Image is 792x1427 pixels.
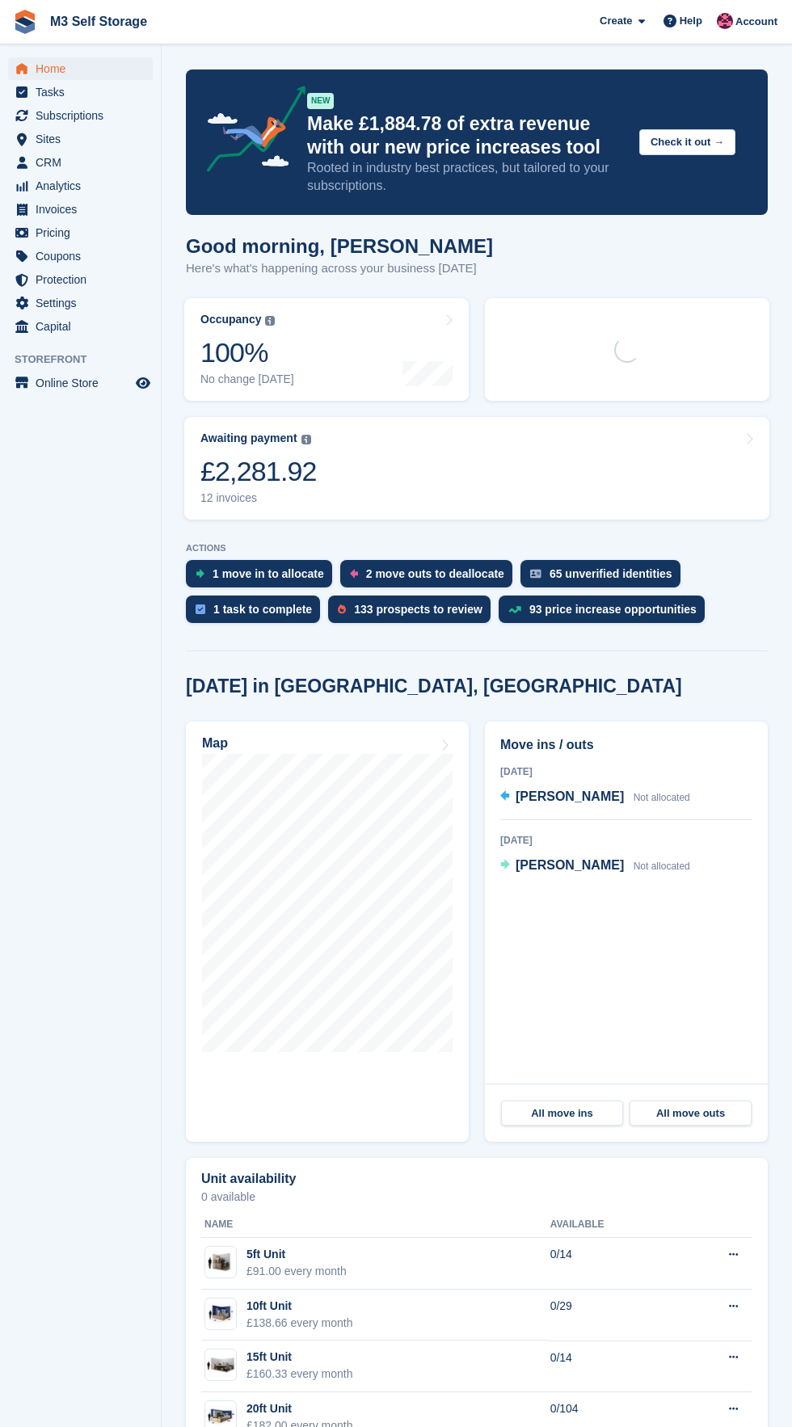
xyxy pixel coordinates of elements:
a: Occupancy 100% No change [DATE] [184,298,469,401]
div: Awaiting payment [200,431,297,445]
span: Capital [36,315,133,338]
button: Check it out → [639,129,735,156]
p: Make £1,884.78 of extra revenue with our new price increases tool [307,112,626,159]
h2: Unit availability [201,1172,296,1186]
span: Invoices [36,198,133,221]
img: move_outs_to_deallocate_icon-f764333ba52eb49d3ac5e1228854f67142a1ed5810a6f6cc68b1a99e826820c5.svg [350,569,358,579]
span: Pricing [36,221,133,244]
span: Not allocated [634,861,690,872]
span: Tasks [36,81,133,103]
div: 5ft Unit [246,1246,347,1263]
a: menu [8,81,153,103]
div: 100% [200,336,294,369]
span: [PERSON_NAME] [516,858,624,872]
a: menu [8,57,153,80]
h1: Good morning, [PERSON_NAME] [186,235,493,257]
h2: [DATE] in [GEOGRAPHIC_DATA], [GEOGRAPHIC_DATA] [186,676,682,697]
span: Account [735,14,777,30]
img: price-adjustments-announcement-icon-8257ccfd72463d97f412b2fc003d46551f7dbcb40ab6d574587a9cd5c0d94... [193,86,306,178]
h2: Map [202,736,228,751]
img: icon-info-grey-7440780725fd019a000dd9b08b2336e03edf1995a4989e88bcd33f0948082b44.svg [301,435,311,444]
a: menu [8,175,153,197]
p: Rooted in industry best practices, but tailored to your subscriptions. [307,159,626,195]
div: 1 task to complete [213,603,312,616]
p: Here's what's happening across your business [DATE] [186,259,493,278]
p: 0 available [201,1191,752,1202]
span: Help [680,13,702,29]
a: menu [8,292,153,314]
img: 10-ft-container.jpg [205,1302,236,1325]
span: Protection [36,268,133,291]
span: [PERSON_NAME] [516,789,624,803]
img: stora-icon-8386f47178a22dfd0bd8f6a31ec36ba5ce8667c1dd55bd0f319d3a0aa187defe.svg [13,10,37,34]
a: menu [8,315,153,338]
img: Nick Jones [717,13,733,29]
div: Occupancy [200,313,261,326]
a: [PERSON_NAME] Not allocated [500,856,690,877]
div: £2,281.92 [200,455,317,488]
span: CRM [36,151,133,174]
a: 133 prospects to review [328,596,499,631]
div: 65 unverified identities [550,567,672,580]
p: ACTIONS [186,543,768,554]
a: 93 price increase opportunities [499,596,713,631]
a: Awaiting payment £2,281.92 12 invoices [184,417,769,520]
div: 10ft Unit [246,1298,353,1315]
span: Sites [36,128,133,150]
div: 20ft Unit [246,1400,353,1417]
div: 1 move in to allocate [213,567,324,580]
th: Available [550,1212,675,1238]
div: NEW [307,93,334,109]
a: menu [8,221,153,244]
a: Preview store [133,373,153,393]
a: menu [8,372,153,394]
div: 93 price increase opportunities [529,603,697,616]
a: menu [8,151,153,174]
a: Map [186,722,469,1142]
span: Settings [36,292,133,314]
h2: Move ins / outs [500,735,752,755]
img: icon-info-grey-7440780725fd019a000dd9b08b2336e03edf1995a4989e88bcd33f0948082b44.svg [265,316,275,326]
td: 0/29 [550,1290,675,1341]
a: All move outs [630,1101,752,1126]
div: 2 move outs to deallocate [366,567,504,580]
img: prospect-51fa495bee0391a8d652442698ab0144808aea92771e9ea1ae160a38d050c398.svg [338,604,346,614]
span: Not allocated [634,792,690,803]
div: 133 prospects to review [354,603,482,616]
div: £160.33 every month [246,1366,353,1383]
span: Home [36,57,133,80]
div: No change [DATE] [200,373,294,386]
a: menu [8,268,153,291]
span: Create [600,13,632,29]
td: 0/14 [550,1238,675,1290]
span: Analytics [36,175,133,197]
a: 1 move in to allocate [186,560,340,596]
span: Online Store [36,372,133,394]
div: £138.66 every month [246,1315,353,1332]
img: 125-sqft-unit.jpg [205,1353,236,1377]
a: [PERSON_NAME] Not allocated [500,787,690,808]
div: [DATE] [500,833,752,848]
div: £91.00 every month [246,1263,347,1280]
div: 15ft Unit [246,1349,353,1366]
a: menu [8,104,153,127]
td: 0/14 [550,1341,675,1392]
img: move_ins_to_allocate_icon-fdf77a2bb77ea45bf5b3d319d69a93e2d87916cf1d5bf7949dd705db3b84f3ca.svg [196,569,204,579]
a: menu [8,245,153,267]
a: M3 Self Storage [44,8,154,35]
a: 2 move outs to deallocate [340,560,520,596]
img: task-75834270c22a3079a89374b754ae025e5fb1db73e45f91037f5363f120a921f8.svg [196,604,205,614]
img: verify_identity-adf6edd0f0f0b5bbfe63781bf79b02c33cf7c696d77639b501bdc392416b5a36.svg [530,569,541,579]
div: [DATE] [500,764,752,779]
a: 1 task to complete [186,596,328,631]
img: 32-sqft-unit.jpg [205,1251,236,1274]
span: Storefront [15,351,161,368]
a: menu [8,198,153,221]
a: menu [8,128,153,150]
a: 65 unverified identities [520,560,689,596]
img: price_increase_opportunities-93ffe204e8149a01c8c9dc8f82e8f89637d9d84a8eef4429ea346261dce0b2c0.svg [508,606,521,613]
th: Name [201,1212,550,1238]
div: 12 invoices [200,491,317,505]
span: Subscriptions [36,104,133,127]
a: All move ins [501,1101,623,1126]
